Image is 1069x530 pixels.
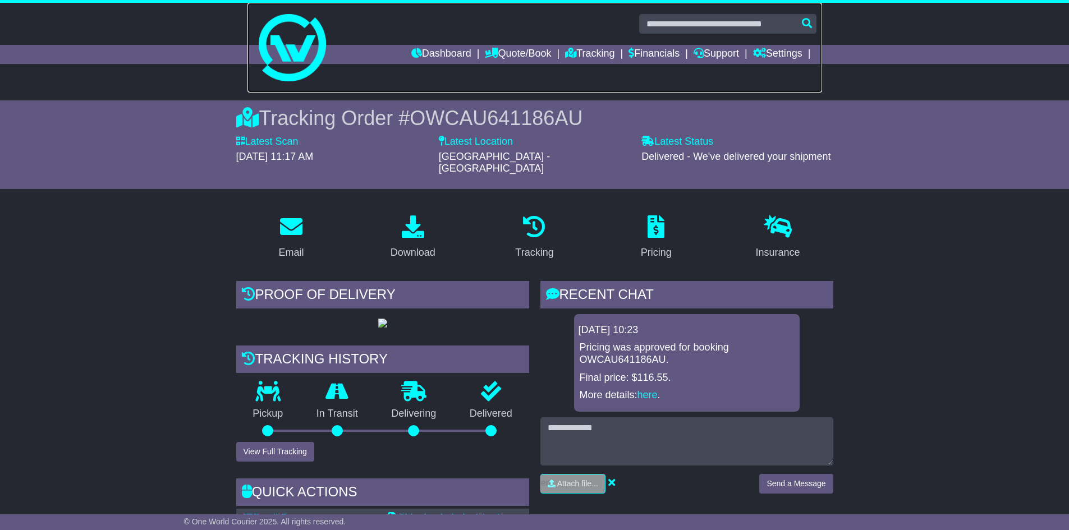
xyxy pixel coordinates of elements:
a: Download [383,211,443,264]
p: Pricing was approved for booking OWCAU641186AU. [580,342,794,366]
div: Email [278,245,304,260]
div: Proof of Delivery [236,281,529,311]
img: GetPodImage [378,319,387,328]
a: Quote/Book [485,45,551,64]
span: OWCAU641186AU [410,107,582,130]
span: © One World Courier 2025. All rights reserved. [184,517,346,526]
div: Quick Actions [236,478,529,509]
button: Send a Message [759,474,833,494]
a: Dashboard [411,45,471,64]
a: Insurance [749,211,808,264]
p: Pickup [236,408,300,420]
div: RECENT CHAT [540,281,833,311]
div: Tracking history [236,345,529,376]
span: [DATE] 11:17 AM [236,151,314,162]
a: Tracking [565,45,614,64]
p: In Transit [300,408,375,420]
a: Email Documents [243,512,332,523]
a: here [637,389,658,400]
a: Shipping Label - A4 printer [388,512,517,523]
div: Insurance [756,245,800,260]
a: Settings [753,45,802,64]
p: Final price: $116.55. [580,372,794,384]
div: Tracking Order # [236,106,833,130]
a: Tracking [508,211,561,264]
a: Financials [628,45,680,64]
div: Download [391,245,435,260]
button: View Full Tracking [236,442,314,462]
label: Latest Scan [236,136,299,148]
span: Delivered - We've delivered your shipment [641,151,831,162]
p: Delivering [375,408,453,420]
a: Pricing [634,211,679,264]
span: [GEOGRAPHIC_DATA] - [GEOGRAPHIC_DATA] [439,151,550,174]
div: [DATE] 10:23 [579,324,795,337]
p: Delivered [453,408,529,420]
a: Support [694,45,739,64]
div: Tracking [515,245,553,260]
label: Latest Location [439,136,513,148]
label: Latest Status [641,136,713,148]
div: Pricing [641,245,672,260]
p: More details: . [580,389,794,402]
a: Email [271,211,311,264]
